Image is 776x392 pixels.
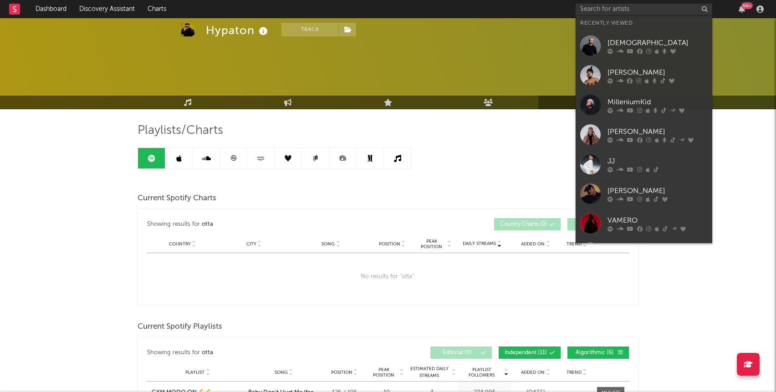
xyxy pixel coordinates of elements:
span: Peak Position [369,367,398,378]
span: Position [331,370,352,375]
span: Added On [521,370,545,375]
span: Trend [567,241,582,247]
span: Trend [567,370,582,375]
div: [DEMOGRAPHIC_DATA] [608,37,708,48]
div: MilleniumKid [608,97,708,107]
div: Showing results for [147,346,388,359]
span: Country Charts ( 0 ) [500,222,547,227]
span: Playlist Followers [460,367,503,378]
span: City Charts ( 0 ) [573,222,615,227]
div: otta [202,219,213,230]
a: VAMERO [576,209,712,238]
a: [PERSON_NAME] [576,179,712,209]
div: otta [202,347,213,358]
span: Playlist [185,370,204,375]
input: Search for artists [576,4,712,15]
div: [PERSON_NAME] [608,67,708,78]
span: Song [275,370,288,375]
button: Independent(11) [499,346,561,359]
a: [PERSON_NAME] [576,61,712,90]
span: Playlists/Charts [138,125,223,136]
div: Recently Viewed [580,18,708,29]
button: City Charts(0) [567,218,629,230]
div: Showing results for [147,218,388,230]
span: Country [169,241,191,247]
span: Estimated Daily Streams [408,366,450,379]
span: Independent ( 11 ) [505,350,547,356]
div: VAMERO [608,215,708,226]
span: Position [379,241,400,247]
span: City [246,241,256,247]
span: Current Spotify Charts [138,193,216,204]
button: Track [281,23,338,36]
span: Current Spotify Playlists [138,321,222,332]
span: Algorithmic ( 6 ) [573,350,615,356]
span: Added On [521,241,545,247]
span: Editorial ( 0 ) [436,350,478,356]
span: Daily Streams [463,240,496,247]
button: Country Charts(0) [494,218,561,230]
div: JJ [608,156,708,167]
a: MilleniumKid [576,90,712,120]
button: Editorial(0) [430,346,492,359]
span: Song [322,241,335,247]
a: [PERSON_NAME] [576,120,712,149]
div: 99 + [741,2,753,9]
a: JJ [576,149,712,179]
button: 99+ [739,5,745,13]
span: Peak Position [417,239,446,249]
button: Algorithmic(6) [567,346,629,359]
div: No results for " otta ". [147,253,629,300]
a: A7S [576,238,712,268]
a: [DEMOGRAPHIC_DATA] [576,31,712,61]
div: Hypaton [206,23,270,38]
div: [PERSON_NAME] [608,126,708,137]
div: [PERSON_NAME] [608,185,708,196]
